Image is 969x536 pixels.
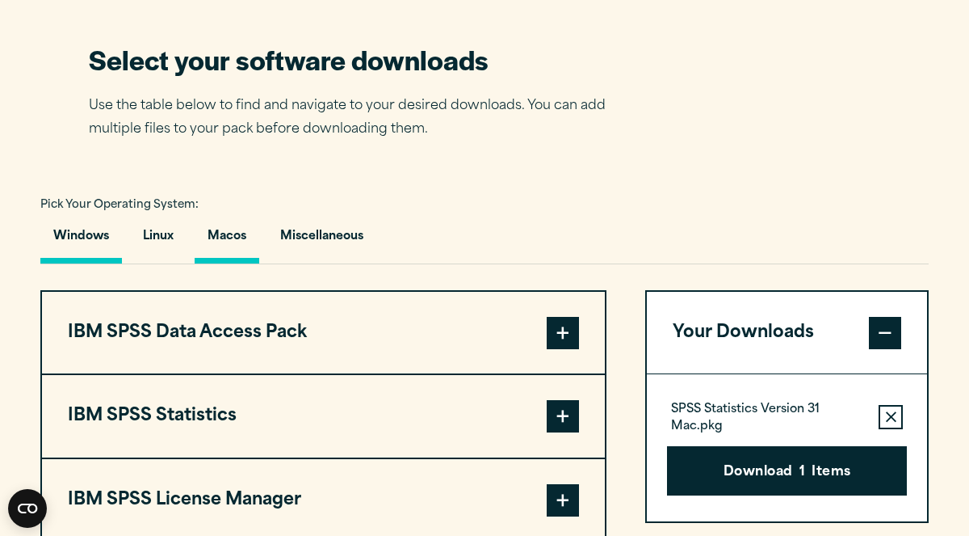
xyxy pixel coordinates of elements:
h2: Select your software downloads [89,41,630,78]
span: 1 [799,462,805,483]
button: Windows [40,217,122,264]
span: Pick Your Operating System: [40,200,199,210]
p: Use the table below to find and navigate to your desired downloads. You can add multiple files to... [89,95,630,141]
button: Miscellaneous [267,217,376,264]
button: Macos [195,217,259,264]
button: IBM SPSS Statistics [42,375,605,458]
button: IBM SPSS Data Access Pack [42,292,605,374]
button: Download1Items [667,446,907,496]
div: Your Downloads [647,374,927,521]
button: Your Downloads [647,292,927,374]
button: Linux [130,217,187,264]
p: SPSS Statistics Version 31 Mac.pkg [671,402,866,434]
button: Open CMP widget [8,489,47,528]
